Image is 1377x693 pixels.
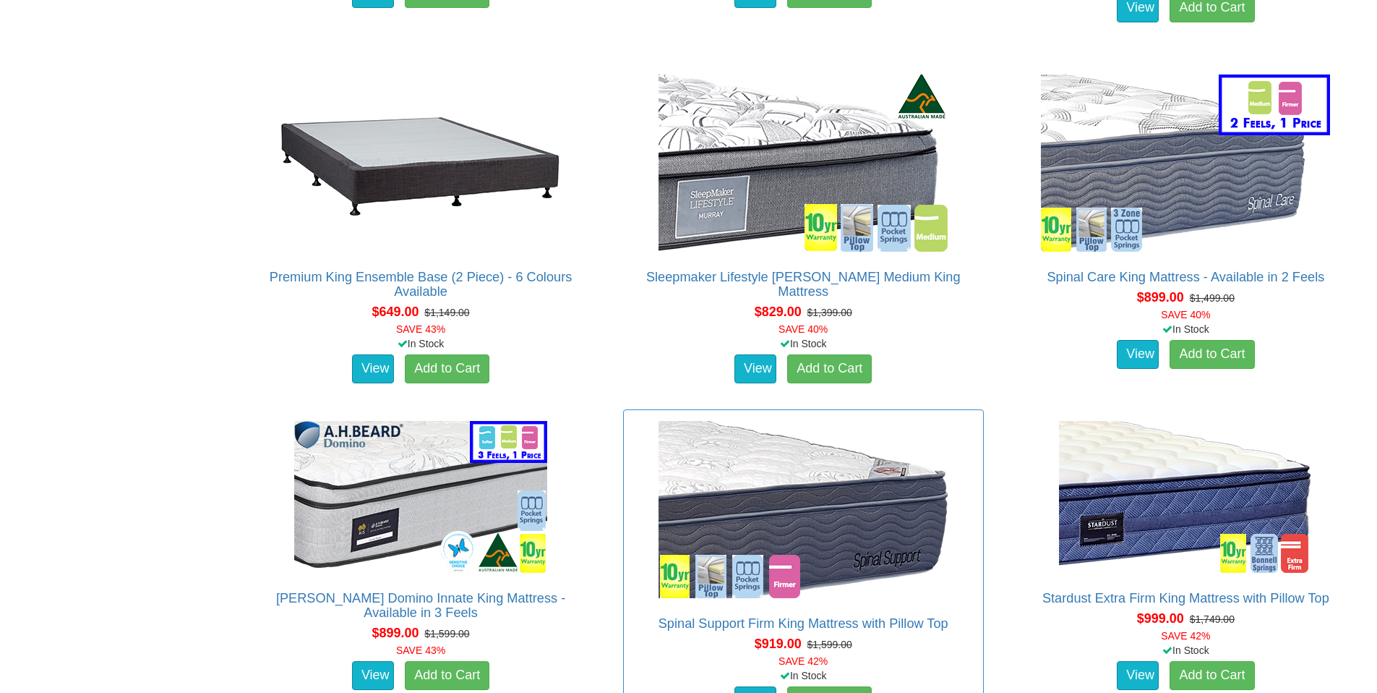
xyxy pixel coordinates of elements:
del: $1,499.00 [1190,292,1235,304]
a: Spinal Support Firm King Mattress with Pillow Top [659,616,948,631]
span: $899.00 [372,626,419,640]
del: $1,599.00 [424,628,469,639]
a: View [352,661,394,690]
font: SAVE 40% [1161,309,1210,320]
div: In Stock [237,336,604,351]
span: $899.00 [1137,290,1184,305]
div: In Stock [1003,643,1369,658]
img: Sleepmaker Lifestyle Murray Medium King Mattress [655,71,951,255]
div: In Stock [620,336,987,351]
a: View [352,354,394,383]
a: Add to Cart [1170,340,1254,369]
span: $919.00 [755,637,802,651]
span: $649.00 [372,305,419,319]
a: Add to Cart [405,354,489,383]
del: $1,149.00 [424,307,469,318]
img: Spinal Support Firm King Mattress with Pillow Top [655,417,951,602]
a: Add to Cart [405,661,489,690]
a: Add to Cart [787,354,872,383]
a: Spinal Care King Mattress - Available in 2 Feels [1047,270,1324,284]
del: $1,599.00 [807,639,852,650]
a: Stardust Extra Firm King Mattress with Pillow Top [1042,591,1329,605]
a: View [1117,661,1159,690]
font: SAVE 40% [778,323,828,335]
font: SAVE 43% [396,323,445,335]
a: Sleepmaker Lifestyle [PERSON_NAME] Medium King Mattress [646,270,961,299]
font: SAVE 42% [1161,630,1210,642]
a: [PERSON_NAME] Domino Innate King Mattress - Available in 3 Feels [276,591,565,620]
font: SAVE 42% [778,655,828,667]
a: View [734,354,776,383]
font: SAVE 43% [396,645,445,656]
img: A.H Beard Domino Innate King Mattress - Available in 3 Feels [291,417,551,577]
img: Stardust Extra Firm King Mattress with Pillow Top [1055,417,1316,577]
a: View [1117,340,1159,369]
del: $1,399.00 [807,307,852,318]
del: $1,749.00 [1190,613,1235,625]
a: Add to Cart [1170,661,1254,690]
div: In Stock [620,668,987,683]
div: In Stock [1003,322,1369,336]
img: Premium King Ensemble Base (2 Piece) - 6 Colours Available [273,71,569,255]
a: Premium King Ensemble Base (2 Piece) - 6 Colours Available [270,270,572,299]
img: Spinal Care King Mattress - Available in 2 Feels [1037,71,1334,255]
span: $829.00 [755,305,802,319]
span: $999.00 [1137,611,1184,626]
